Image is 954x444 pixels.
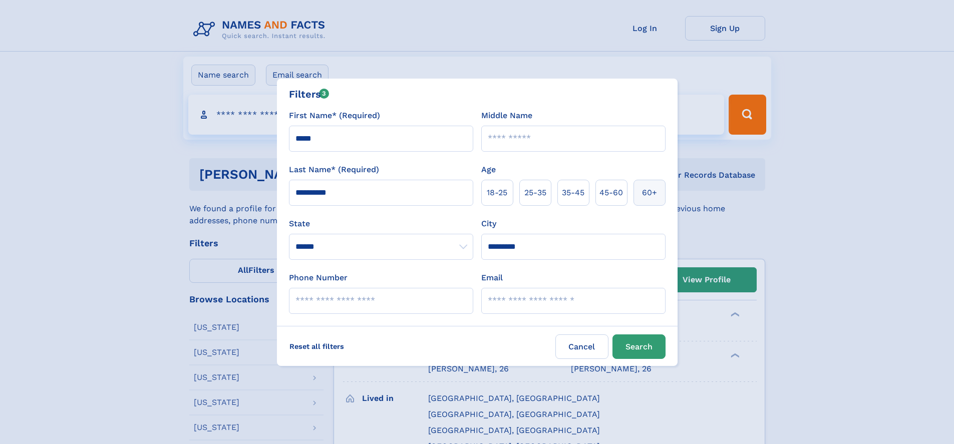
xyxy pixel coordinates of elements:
label: Middle Name [481,110,532,122]
label: State [289,218,473,230]
label: Cancel [555,334,608,359]
span: 25‑35 [524,187,546,199]
label: Reset all filters [283,334,351,358]
label: Age [481,164,496,176]
label: Last Name* (Required) [289,164,379,176]
label: City [481,218,496,230]
label: Email [481,272,503,284]
label: Phone Number [289,272,348,284]
span: 18‑25 [487,187,507,199]
span: 35‑45 [562,187,584,199]
label: First Name* (Required) [289,110,380,122]
span: 60+ [642,187,657,199]
button: Search [612,334,666,359]
div: Filters [289,87,330,102]
span: 45‑60 [599,187,623,199]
